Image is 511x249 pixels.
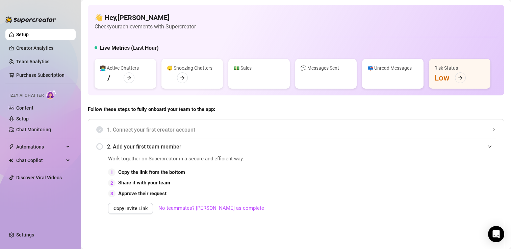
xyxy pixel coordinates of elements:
div: 1 [108,168,116,176]
a: Chat Monitoring [16,127,51,132]
a: Setup [16,116,29,121]
span: Work together on Supercreator in a secure and efficient way. [108,155,344,163]
span: Chat Copilot [16,155,64,166]
span: expanded [488,144,492,149]
img: AI Chatter [46,90,57,99]
a: Team Analytics [16,59,49,64]
strong: Share it with your team [118,180,170,186]
a: Settings [16,232,34,237]
article: Check your achievements with Supercreator [95,22,196,31]
h4: 👋 Hey, [PERSON_NAME] [95,13,196,22]
span: thunderbolt [9,144,14,150]
div: 💵 Sales [234,64,284,72]
span: Copy Invite Link [113,206,148,211]
span: 1. Connect your first creator account [107,126,496,134]
a: Discover Viral Videos [16,175,62,180]
div: 2 [108,179,116,187]
div: 📪 Unread Messages [367,64,418,72]
div: 1. Connect your first creator account [96,121,496,138]
span: arrow-right [458,75,463,80]
a: Setup [16,32,29,37]
a: Purchase Subscription [16,72,65,78]
a: Content [16,105,33,111]
span: Automations [16,141,64,152]
strong: Copy the link from the bottom [118,169,185,175]
img: Chat Copilot [9,158,13,163]
span: Izzy AI Chatter [9,92,44,99]
div: 💬 Messages Sent [301,64,351,72]
div: Open Intercom Messenger [488,226,504,242]
iframe: Adding Team Members [361,155,496,242]
div: 3 [108,190,116,197]
a: Creator Analytics [16,43,70,53]
a: No teammates? [PERSON_NAME] as complete [158,204,264,212]
h5: Live Metrics (Last Hour) [100,44,159,52]
span: arrow-right [127,75,131,80]
div: 👩‍💻 Active Chatters [100,64,151,72]
div: 2. Add your first team member [96,138,496,155]
span: arrow-right [180,75,185,80]
div: 😴 Snoozing Chatters [167,64,218,72]
strong: Approve their request [118,190,167,197]
button: Copy Invite Link [108,203,153,214]
span: collapsed [492,128,496,132]
div: Risk Status [434,64,485,72]
img: logo-BBDzfeDw.svg [5,16,56,23]
span: 2. Add your first team member [107,142,496,151]
strong: Follow these steps to fully onboard your team to the app: [88,106,215,112]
